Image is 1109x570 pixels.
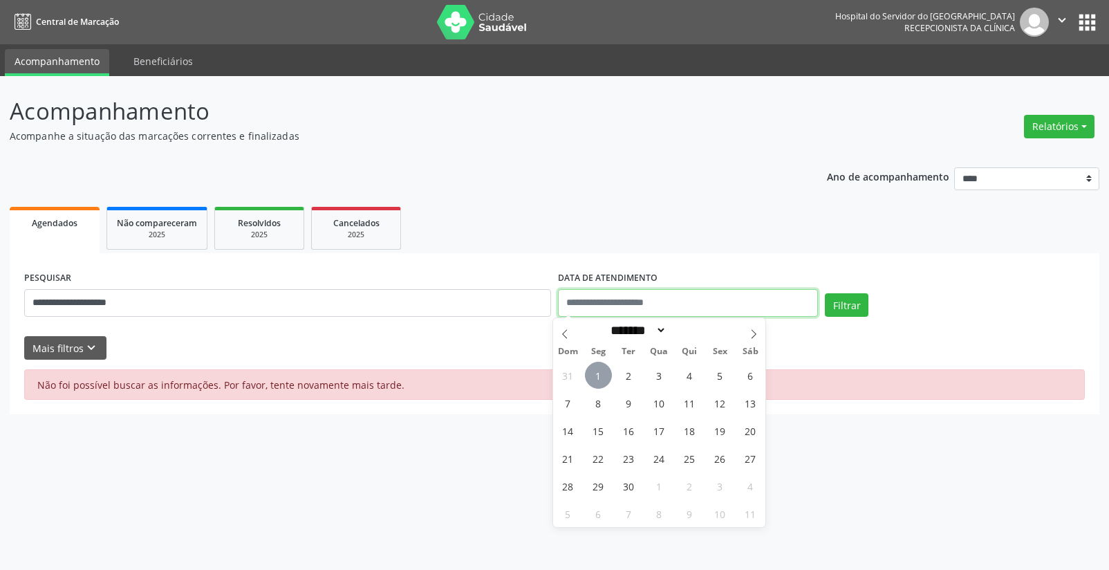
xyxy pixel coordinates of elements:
span: Outubro 3, 2025 [707,472,734,499]
span: Setembro 29, 2025 [585,472,612,499]
span: Setembro 12, 2025 [707,389,734,416]
div: 2025 [225,230,294,240]
input: Year [667,323,712,338]
span: Setembro 1, 2025 [585,362,612,389]
span: Seg [583,347,613,356]
span: Sex [705,347,735,356]
span: Outubro 5, 2025 [554,500,581,527]
span: Outubro 6, 2025 [585,500,612,527]
span: Setembro 16, 2025 [615,417,642,444]
span: Setembro 28, 2025 [554,472,581,499]
span: Setembro 18, 2025 [676,417,703,444]
span: Setembro 9, 2025 [615,389,642,416]
p: Ano de acompanhamento [827,167,949,185]
span: Setembro 13, 2025 [737,389,764,416]
span: Outubro 9, 2025 [676,500,703,527]
span: Setembro 20, 2025 [737,417,764,444]
button: Filtrar [825,293,868,317]
img: img [1020,8,1049,37]
label: PESQUISAR [24,268,71,289]
p: Acompanhamento [10,94,772,129]
span: Qua [644,347,674,356]
span: Setembro 10, 2025 [646,389,673,416]
div: 2025 [117,230,197,240]
span: Setembro 17, 2025 [646,417,673,444]
span: Setembro 25, 2025 [676,445,703,472]
span: Cancelados [333,217,380,229]
span: Setembro 6, 2025 [737,362,764,389]
span: Setembro 30, 2025 [615,472,642,499]
span: Dom [553,347,584,356]
span: Ter [613,347,644,356]
span: Outubro 1, 2025 [646,472,673,499]
p: Acompanhe a situação das marcações correntes e finalizadas [10,129,772,143]
i: keyboard_arrow_down [84,340,99,356]
a: Central de Marcação [10,10,119,33]
span: Recepcionista da clínica [904,22,1015,34]
span: Setembro 27, 2025 [737,445,764,472]
div: 2025 [321,230,391,240]
button:  [1049,8,1075,37]
span: Agendados [32,217,77,229]
span: Outubro 4, 2025 [737,472,764,499]
label: DATA DE ATENDIMENTO [558,268,658,289]
span: Outubro 10, 2025 [707,500,734,527]
a: Acompanhamento [5,49,109,76]
span: Setembro 4, 2025 [676,362,703,389]
span: Setembro 5, 2025 [707,362,734,389]
span: Sáb [735,347,765,356]
span: Não compareceram [117,217,197,229]
i:  [1054,12,1070,28]
span: Setembro 3, 2025 [646,362,673,389]
span: Setembro 23, 2025 [615,445,642,472]
span: Qui [674,347,705,356]
span: Setembro 7, 2025 [554,389,581,416]
span: Setembro 22, 2025 [585,445,612,472]
span: Outubro 8, 2025 [646,500,673,527]
a: Beneficiários [124,49,203,73]
div: Hospital do Servidor do [GEOGRAPHIC_DATA] [835,10,1015,22]
span: Setembro 19, 2025 [707,417,734,444]
span: Setembro 26, 2025 [707,445,734,472]
span: Setembro 15, 2025 [585,417,612,444]
span: Setembro 8, 2025 [585,389,612,416]
span: Setembro 14, 2025 [554,417,581,444]
span: Setembro 11, 2025 [676,389,703,416]
span: Agosto 31, 2025 [554,362,581,389]
span: Setembro 2, 2025 [615,362,642,389]
span: Central de Marcação [36,16,119,28]
span: Setembro 21, 2025 [554,445,581,472]
span: Resolvidos [238,217,281,229]
span: Outubro 2, 2025 [676,472,703,499]
select: Month [606,323,667,338]
button: apps [1075,10,1099,35]
span: Outubro 11, 2025 [737,500,764,527]
button: Mais filtroskeyboard_arrow_down [24,336,106,360]
span: Outubro 7, 2025 [615,500,642,527]
button: Relatórios [1024,115,1094,138]
div: Não foi possível buscar as informações. Por favor, tente novamente mais tarde. [24,369,1085,400]
span: Setembro 24, 2025 [646,445,673,472]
